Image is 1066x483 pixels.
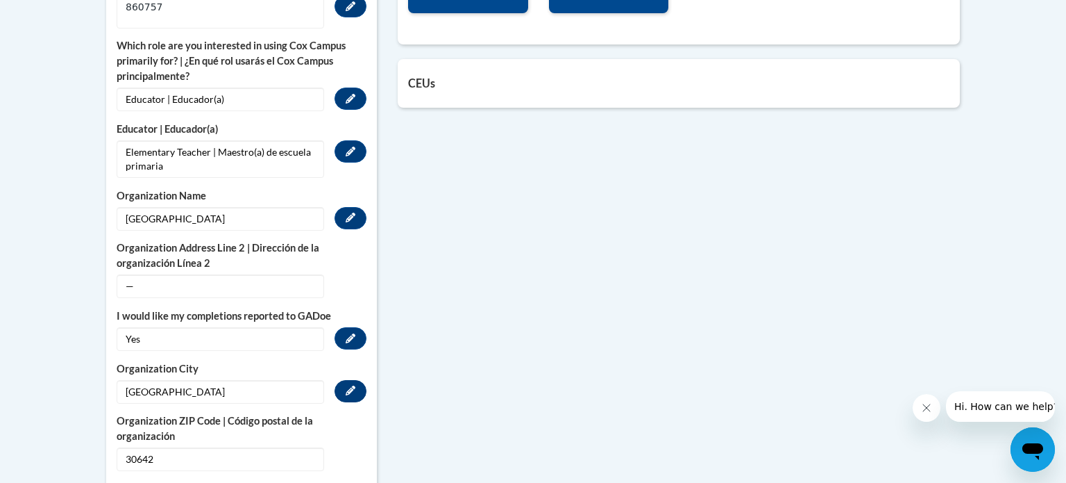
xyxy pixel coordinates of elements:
[117,309,366,324] label: I would like my completions reported to GADoe
[117,207,324,231] span: [GEOGRAPHIC_DATA]
[126,1,162,13] span: 860757
[117,414,366,444] label: Organization ZIP Code | Código postal de la organización
[117,122,366,137] label: Educator | Educador(a)
[117,38,366,84] label: Which role are you interested in using Cox Campus primarily for? | ¿En qué rol usarás el Cox Camp...
[117,448,324,471] span: 30642
[913,394,940,422] iframe: Close message
[117,327,324,351] span: Yes
[117,361,366,377] label: Organization City
[8,10,112,21] span: Hi. How can we help?
[1010,427,1055,472] iframe: Button to launch messaging window
[408,76,949,90] h5: CEUs
[117,275,324,298] span: —
[117,240,366,271] label: Organization Address Line 2 | Dirección de la organización Línea 2
[946,391,1055,422] iframe: Message from company
[117,380,324,404] span: [GEOGRAPHIC_DATA]
[117,188,366,204] label: Organization Name
[117,88,324,111] span: Educator | Educador(a)
[117,140,324,178] span: Elementary Teacher | Maestro(a) de escuela primaria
